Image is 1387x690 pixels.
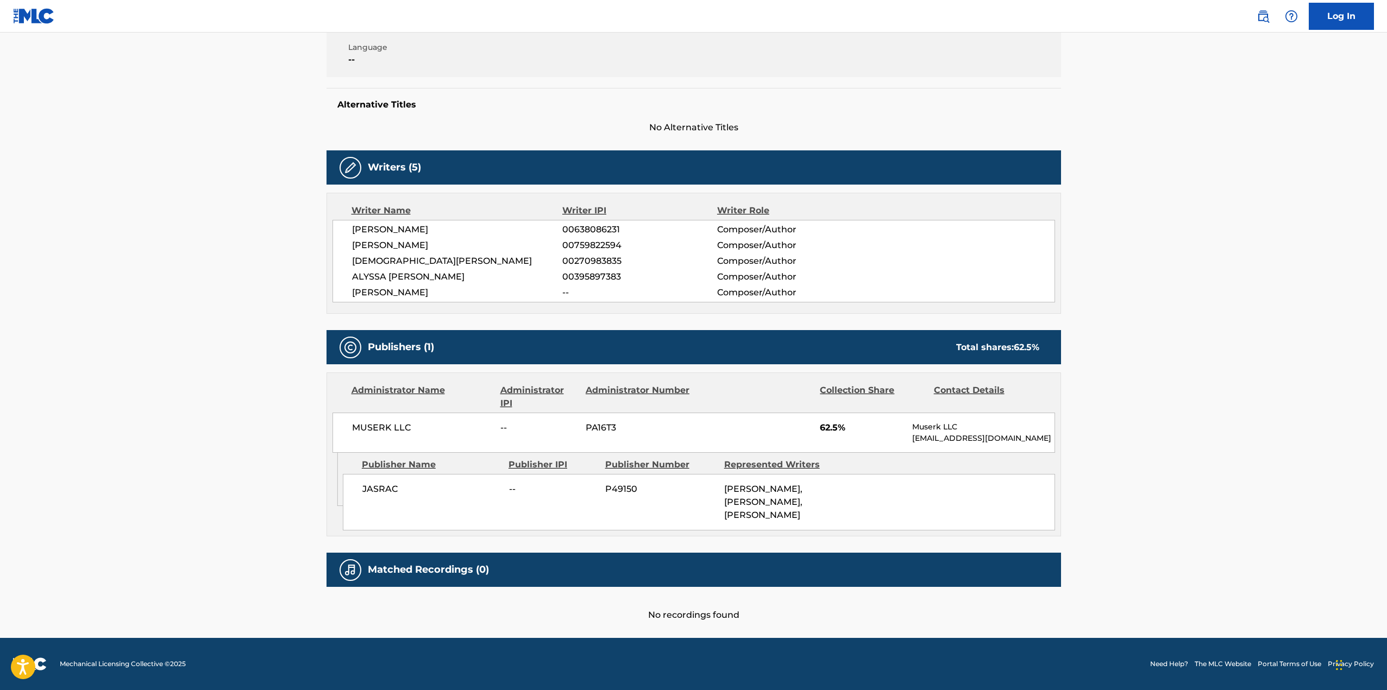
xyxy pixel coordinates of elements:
p: Muserk LLC [912,421,1054,433]
div: Writer Name [352,204,563,217]
h5: Alternative Titles [337,99,1050,110]
span: Mechanical Licensing Collective © 2025 [60,659,186,669]
img: Matched Recordings [344,564,357,577]
a: The MLC Website [1195,659,1251,669]
div: Administrator Name [352,384,492,410]
div: Total shares: [956,341,1039,354]
a: Log In [1309,3,1374,30]
div: Publisher IPI [509,458,597,471]
img: MLC Logo [13,8,55,24]
div: Writer IPI [562,204,717,217]
div: Drag [1336,649,1342,681]
span: [PERSON_NAME], [PERSON_NAME], [PERSON_NAME] [724,484,802,520]
a: Public Search [1252,5,1274,27]
span: 62.5 % [1014,342,1039,352]
span: [PERSON_NAME] [352,286,563,299]
span: ALYSSA [PERSON_NAME] [352,270,563,283]
span: 00638086231 [562,223,717,236]
img: logo [13,657,47,670]
span: MUSERK LLC [352,421,493,434]
img: search [1257,10,1270,23]
span: JASRAC [362,483,501,496]
div: Collection Share [820,384,925,410]
div: Represented Writers [724,458,835,471]
img: Publishers [344,341,357,354]
span: 00270983835 [562,255,717,268]
a: Portal Terms of Use [1258,659,1321,669]
div: Help [1281,5,1302,27]
span: Composer/Author [717,270,858,283]
div: Administrator IPI [500,384,578,410]
span: Composer/Author [717,286,858,299]
div: No recordings found [327,587,1061,622]
span: Composer/Author [717,239,858,252]
span: Language [348,42,524,53]
span: -- [348,53,524,66]
span: -- [509,483,597,496]
h5: Publishers (1) [368,341,434,353]
span: 00395897383 [562,270,717,283]
iframe: Chat Widget [1333,638,1387,690]
span: 62.5% [820,421,904,434]
div: Publisher Name [362,458,500,471]
div: Administrator Number [586,384,691,410]
div: Contact Details [934,384,1039,410]
span: [PERSON_NAME] [352,223,563,236]
div: Writer Role [717,204,858,217]
span: -- [500,421,578,434]
span: -- [562,286,717,299]
span: P49150 [605,483,716,496]
p: [EMAIL_ADDRESS][DOMAIN_NAME] [912,433,1054,444]
span: Composer/Author [717,223,858,236]
a: Need Help? [1150,659,1188,669]
div: Publisher Number [605,458,716,471]
img: help [1285,10,1298,23]
span: [PERSON_NAME] [352,239,563,252]
span: 00759822594 [562,239,717,252]
span: Composer/Author [717,255,858,268]
h5: Matched Recordings (0) [368,564,489,576]
h5: Writers (5) [368,161,421,174]
span: PA16T3 [586,421,691,434]
a: Privacy Policy [1328,659,1374,669]
span: [DEMOGRAPHIC_DATA][PERSON_NAME] [352,255,563,268]
img: Writers [344,161,357,174]
span: No Alternative Titles [327,121,1061,134]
